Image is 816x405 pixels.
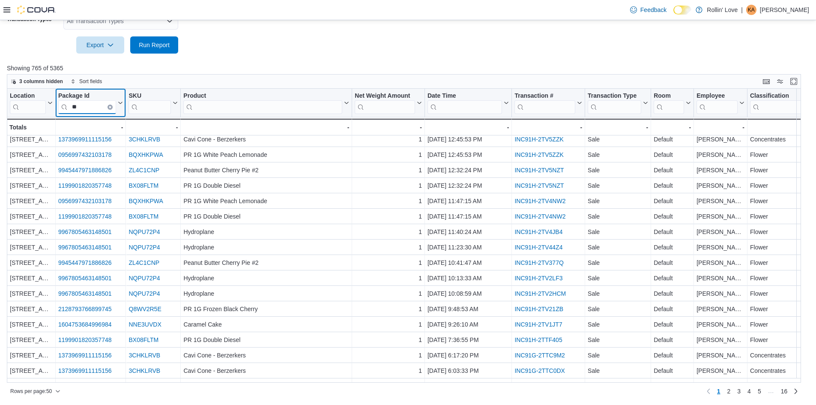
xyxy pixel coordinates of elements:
[588,288,648,299] div: Sale
[7,386,64,396] button: Rows per page:50
[588,319,648,330] div: Sale
[129,290,160,297] a: NQPU72P4
[717,387,720,396] span: 1
[741,5,743,15] p: |
[355,350,422,360] div: 1
[183,92,349,114] button: Product
[588,92,648,114] button: Transaction Type
[514,92,575,114] div: Transaction # URL
[514,136,563,143] a: INC91H-2TV5ZZK
[750,165,811,175] div: Flower
[750,134,811,144] div: Concentrates
[654,350,691,360] div: Default
[696,134,744,144] div: [PERSON_NAME]
[355,180,422,191] div: 1
[750,381,811,391] div: Flower
[514,213,565,220] a: INC91H-2TV4NW2
[427,92,502,100] div: Date Time
[750,242,811,252] div: Flower
[748,5,755,15] span: KA
[750,92,804,114] div: Classification
[588,366,648,376] div: Sale
[654,92,684,100] div: Room
[696,196,744,206] div: [PERSON_NAME]
[10,388,52,395] span: Rows per page : 50
[654,242,691,252] div: Default
[750,335,811,345] div: Flower
[130,36,178,54] button: Run Report
[427,180,509,191] div: [DATE] 12:32:24 PM
[696,273,744,283] div: [PERSON_NAME]
[765,387,777,398] li: Skipping pages 6 to 15
[58,213,112,220] a: 1199901820357748
[183,92,342,100] div: Product
[696,350,744,360] div: [PERSON_NAME]
[654,196,691,206] div: Default
[514,244,562,251] a: INC91H-2TV44Z4
[654,273,691,283] div: Default
[10,92,46,114] div: Location
[427,196,509,206] div: [DATE] 11:47:15 AM
[10,242,53,252] div: [STREET_ADDRESS]
[750,196,811,206] div: Flower
[129,306,161,312] a: Q8WV2R5E
[7,76,66,87] button: 3 columns hidden
[58,367,112,374] a: 1373969911115156
[58,259,112,266] a: 9945447971886826
[627,1,670,18] a: Feedback
[588,258,648,268] div: Sale
[514,92,575,100] div: Transaction #
[183,92,342,114] div: Product
[58,92,123,114] button: Package IdClear input
[355,288,422,299] div: 1
[588,211,648,222] div: Sale
[355,211,422,222] div: 1
[427,273,509,283] div: [DATE] 10:13:33 AM
[750,180,811,191] div: Flower
[183,381,349,391] div: PR 1G White Peach Lemonade
[654,180,691,191] div: Default
[775,76,785,87] button: Display options
[10,134,53,144] div: [STREET_ADDRESS]
[139,41,170,49] span: Run Report
[166,18,173,24] button: Open list of options
[696,366,744,376] div: [PERSON_NAME]
[427,122,509,132] div: -
[355,196,422,206] div: 1
[183,165,349,175] div: Peanut Butter Cherry Pie #2
[654,150,691,160] div: Default
[129,92,178,114] button: SKU
[10,211,53,222] div: [STREET_ADDRESS]
[696,304,744,314] div: [PERSON_NAME]
[58,167,112,174] a: 9945447971886826
[58,290,112,297] a: 9967805463148501
[129,259,160,266] a: ZL4C1CNP
[761,76,771,87] button: Keyboard shortcuts
[654,304,691,314] div: Default
[696,165,744,175] div: [PERSON_NAME]
[58,306,112,312] a: 2128793766899745
[58,336,112,343] a: 1199901820357748
[183,366,349,376] div: Cavi Cone - Berzerkers
[7,64,809,72] p: Showing 765 of 5365
[703,386,714,396] button: Previous page
[58,151,112,158] a: 0956997432103178
[183,319,349,330] div: Caramel Cake
[129,352,161,359] a: 3CHKLRVB
[750,211,811,222] div: Flower
[183,242,349,252] div: Hydroplane
[79,78,102,85] span: Sort fields
[588,350,648,360] div: Sale
[750,288,811,299] div: Flower
[750,350,811,360] div: Concentrates
[514,336,562,343] a: INC91H-2TTF405
[183,134,349,144] div: Cavi Cone - Berzerkers
[355,150,422,160] div: 1
[707,5,738,15] p: Rollin' Love
[588,304,648,314] div: Sale
[588,273,648,283] div: Sale
[791,386,801,396] a: Next page
[355,227,422,237] div: 1
[183,122,349,132] div: -
[129,92,171,100] div: SKU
